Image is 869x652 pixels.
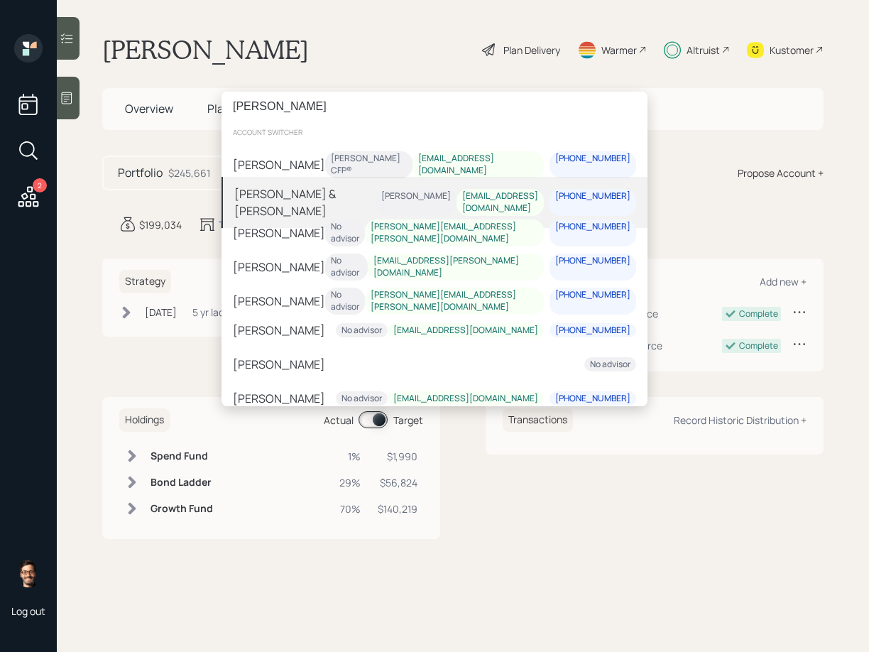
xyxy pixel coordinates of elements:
[393,324,538,336] div: [EMAIL_ADDRESS][DOMAIN_NAME]
[555,289,630,301] div: [PHONE_NUMBER]
[234,185,376,219] div: [PERSON_NAME] & [PERSON_NAME]
[233,258,325,275] div: [PERSON_NAME]
[555,190,630,202] div: [PHONE_NUMBER]
[331,289,359,313] div: No advisor
[418,153,538,177] div: [EMAIL_ADDRESS][DOMAIN_NAME]
[462,190,538,214] div: [EMAIL_ADDRESS][DOMAIN_NAME]
[371,221,538,245] div: [PERSON_NAME][EMAIL_ADDRESS][PERSON_NAME][DOMAIN_NAME]
[555,221,630,233] div: [PHONE_NUMBER]
[555,324,630,336] div: [PHONE_NUMBER]
[233,292,325,309] div: [PERSON_NAME]
[233,322,325,339] div: [PERSON_NAME]
[373,255,538,279] div: [EMAIL_ADDRESS][PERSON_NAME][DOMAIN_NAME]
[233,390,325,407] div: [PERSON_NAME]
[233,356,325,373] div: [PERSON_NAME]
[590,358,630,370] div: No advisor
[381,190,451,202] div: [PERSON_NAME]
[331,255,362,279] div: No advisor
[233,156,325,173] div: [PERSON_NAME]
[222,121,647,143] div: account switcher
[555,392,630,404] div: [PHONE_NUMBER]
[331,221,359,245] div: No advisor
[233,224,325,241] div: [PERSON_NAME]
[222,92,647,121] input: Type a command or search…
[341,324,382,336] div: No advisor
[371,289,538,313] div: [PERSON_NAME][EMAIL_ADDRESS][PERSON_NAME][DOMAIN_NAME]
[555,255,630,267] div: [PHONE_NUMBER]
[331,153,407,177] div: [PERSON_NAME] CFP®
[555,153,630,165] div: [PHONE_NUMBER]
[393,392,538,404] div: [EMAIL_ADDRESS][DOMAIN_NAME]
[341,392,382,404] div: No advisor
